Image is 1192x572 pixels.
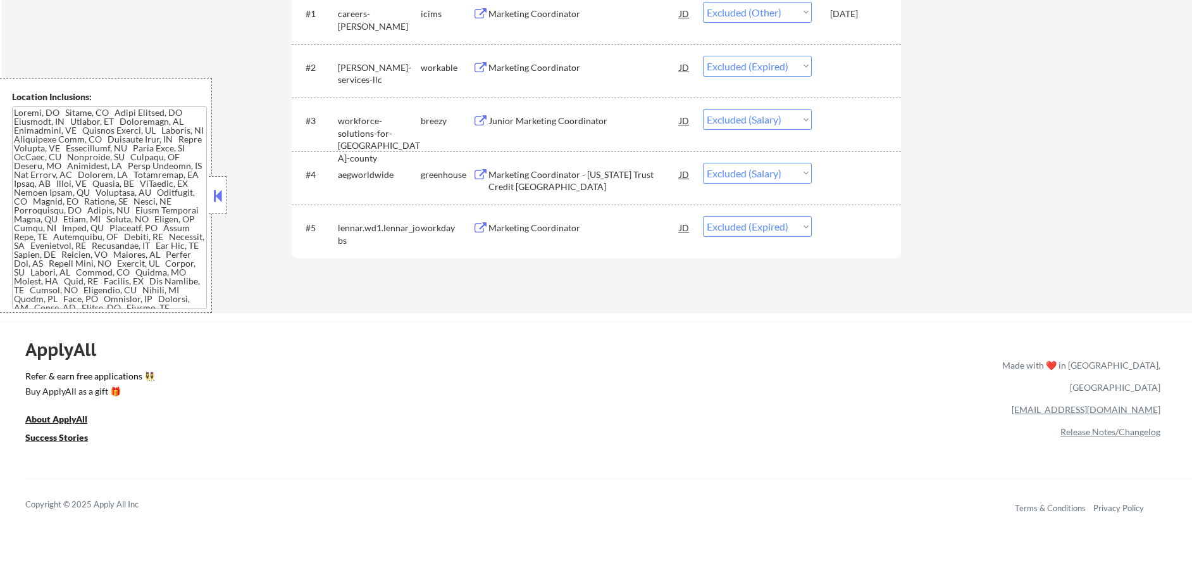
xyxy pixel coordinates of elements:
[421,8,473,20] div: icims
[488,115,680,127] div: Junior Marketing Coordinator
[830,8,886,20] div: [DATE]
[25,499,171,511] div: Copyright © 2025 Apply All Inc
[678,109,691,132] div: JD
[12,91,207,103] div: Location Inclusions:
[678,56,691,79] div: JD
[338,168,421,181] div: aegworldwide
[678,163,691,186] div: JD
[306,222,328,234] div: #5
[421,222,473,234] div: workday
[421,168,473,181] div: greenhouse
[306,61,328,74] div: #2
[421,61,473,74] div: workable
[25,431,105,447] a: Success Stories
[488,168,680,193] div: Marketing Coordinator - [US_STATE] Trust Credit [GEOGRAPHIC_DATA]
[25,387,152,396] div: Buy ApplyAll as a gift 🎁
[338,115,421,164] div: workforce-solutions-for-[GEOGRAPHIC_DATA]-county
[488,8,680,20] div: Marketing Coordinator
[338,61,421,86] div: [PERSON_NAME]-services-llc
[1015,503,1086,513] a: Terms & Conditions
[421,115,473,127] div: breezy
[488,222,680,234] div: Marketing Coordinator
[25,432,88,443] u: Success Stories
[25,339,111,360] div: ApplyAll
[997,354,1160,398] div: Made with ❤️ in [GEOGRAPHIC_DATA], [GEOGRAPHIC_DATA]
[1093,503,1144,513] a: Privacy Policy
[306,115,328,127] div: #3
[25,414,87,424] u: About ApplyAll
[25,372,738,385] a: Refer & earn free applications 👯‍♀️
[25,385,152,401] a: Buy ApplyAll as a gift 🎁
[488,61,680,74] div: Marketing Coordinator
[1060,426,1160,437] a: Release Notes/Changelog
[678,2,691,25] div: JD
[678,216,691,239] div: JD
[306,8,328,20] div: #1
[338,8,421,32] div: careers-[PERSON_NAME]
[338,222,421,246] div: lennar.wd1.lennar_jobs
[25,413,105,429] a: About ApplyAll
[306,168,328,181] div: #4
[1012,404,1160,415] a: [EMAIL_ADDRESS][DOMAIN_NAME]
